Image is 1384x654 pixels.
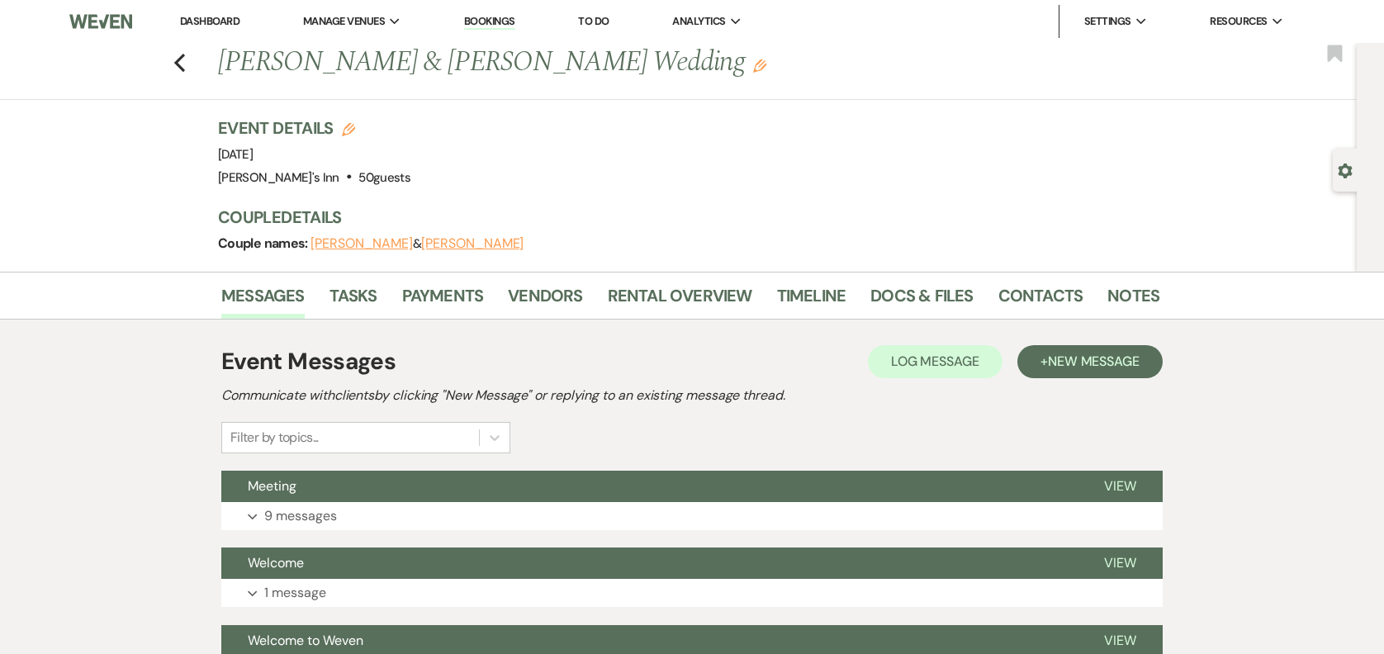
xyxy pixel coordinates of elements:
button: Edit [753,58,766,73]
p: 9 messages [264,505,337,527]
span: View [1104,632,1136,649]
button: Open lead details [1338,162,1353,178]
span: Welcome to Weven [248,632,363,649]
button: View [1078,547,1163,579]
button: 9 messages [221,502,1163,530]
a: Tasks [329,282,377,319]
span: Couple names: [218,235,310,252]
span: Settings [1084,13,1131,30]
a: Messages [221,282,305,319]
button: 1 message [221,579,1163,607]
button: [PERSON_NAME] [421,237,524,250]
button: [PERSON_NAME] [310,237,413,250]
button: View [1078,471,1163,502]
h1: [PERSON_NAME] & [PERSON_NAME] Wedding [218,43,958,83]
button: Log Message [868,345,1002,378]
span: Meeting [248,477,296,495]
button: Meeting [221,471,1078,502]
h3: Event Details [218,116,410,140]
h1: Event Messages [221,344,396,379]
a: Notes [1107,282,1159,319]
h3: Couple Details [218,206,1143,229]
a: Contacts [998,282,1083,319]
span: View [1104,477,1136,495]
span: Welcome [248,554,304,571]
a: Docs & Files [870,282,973,319]
a: Rental Overview [608,282,752,319]
a: Bookings [464,14,515,30]
a: Dashboard [180,14,239,28]
span: & [310,235,524,252]
span: 50 guests [358,169,410,186]
span: [DATE] [218,146,253,163]
button: Welcome [221,547,1078,579]
img: Weven Logo [69,4,132,39]
span: New Message [1048,353,1140,370]
span: View [1104,554,1136,571]
span: [PERSON_NAME]'s Inn [218,169,339,186]
a: Payments [402,282,484,319]
button: +New Message [1017,345,1163,378]
a: To Do [578,14,609,28]
span: Log Message [891,353,979,370]
span: Resources [1210,13,1267,30]
p: 1 message [264,582,326,604]
span: Manage Venues [303,13,385,30]
div: Filter by topics... [230,428,319,448]
a: Timeline [777,282,846,319]
span: Analytics [672,13,725,30]
h2: Communicate with clients by clicking "New Message" or replying to an existing message thread. [221,386,1163,405]
a: Vendors [508,282,582,319]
